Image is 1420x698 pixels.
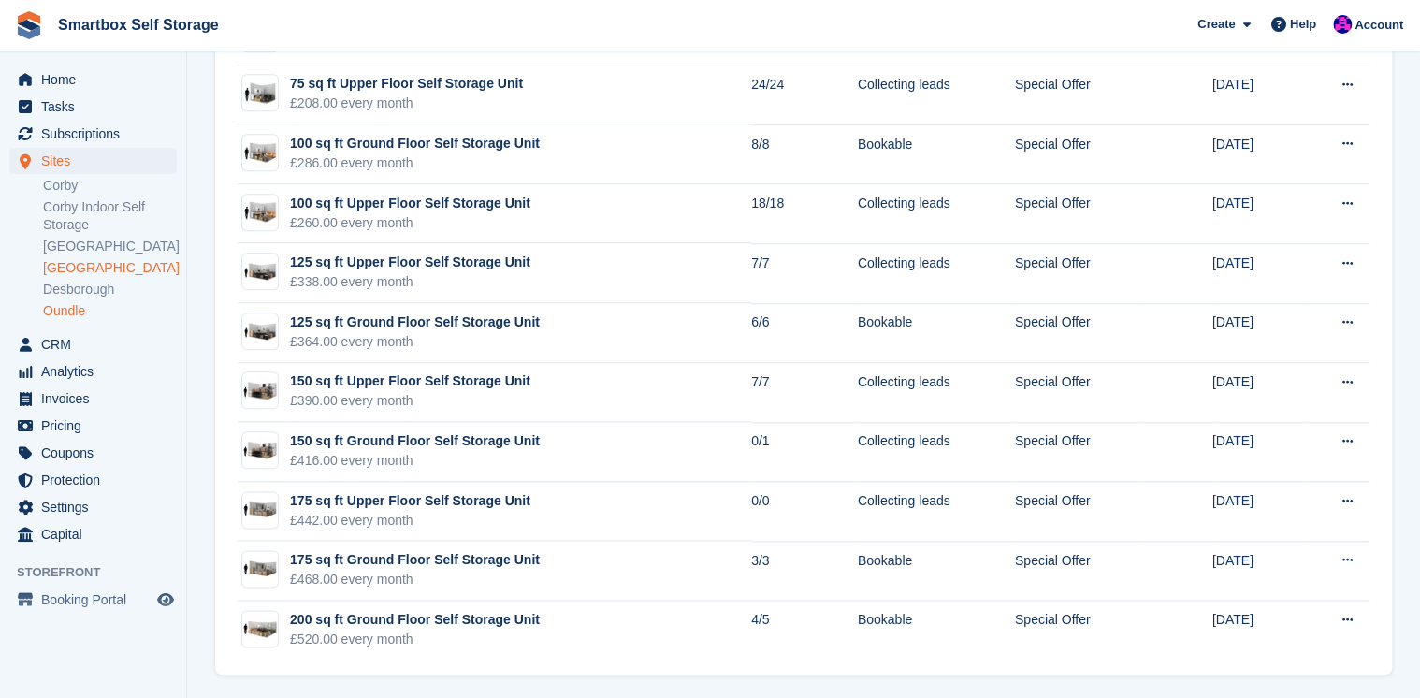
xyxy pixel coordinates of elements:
[1015,541,1143,601] td: Special Offer
[17,563,186,582] span: Storefront
[41,587,153,613] span: Booking Portal
[290,371,530,391] div: 150 sq ft Upper Floor Self Storage Unit
[290,451,540,471] div: £416.00 every month
[1290,15,1316,34] span: Help
[9,467,177,493] a: menu
[751,601,858,660] td: 4/5
[43,259,177,277] a: [GEOGRAPHIC_DATA]
[290,153,540,173] div: £286.00 every month
[751,184,858,244] td: 18/18
[290,491,530,511] div: 175 sq ft Upper Floor Self Storage Unit
[858,601,1015,660] td: Bookable
[1015,422,1143,482] td: Special Offer
[290,511,530,531] div: £442.00 every month
[751,243,858,303] td: 7/7
[242,80,278,107] img: 75-sqft-unit.jpg
[9,440,177,466] a: menu
[290,74,523,94] div: 75 sq ft Upper Floor Self Storage Unit
[290,213,530,233] div: £260.00 every month
[9,121,177,147] a: menu
[290,194,530,213] div: 100 sq ft Upper Floor Self Storage Unit
[290,272,530,292] div: £338.00 every month
[43,281,177,298] a: Desborough
[242,198,278,225] img: 100-sqft-unit.jpg
[858,541,1015,601] td: Bookable
[242,139,278,167] img: 100-sqft-unit.jpg
[290,332,540,352] div: £364.00 every month
[9,94,177,120] a: menu
[290,391,530,411] div: £390.00 every month
[154,589,177,611] a: Preview store
[43,177,177,195] a: Corby
[41,440,153,466] span: Coupons
[1212,363,1303,423] td: [DATE]
[858,124,1015,184] td: Bookable
[290,630,540,649] div: £520.00 every month
[1212,124,1303,184] td: [DATE]
[1212,541,1303,601] td: [DATE]
[1212,482,1303,542] td: [DATE]
[290,431,540,451] div: 150 sq ft Ground Floor Self Storage Unit
[1015,65,1143,125] td: Special Offer
[290,610,540,630] div: 200 sq ft Ground Floor Self Storage Unit
[41,521,153,547] span: Capital
[242,318,278,345] img: 125-sqft-unit.jpg
[1015,243,1143,303] td: Special Offer
[9,148,177,174] a: menu
[9,587,177,613] a: menu
[41,358,153,385] span: Analytics
[858,243,1015,303] td: Collecting leads
[1015,303,1143,363] td: Special Offer
[1212,601,1303,660] td: [DATE]
[1015,482,1143,542] td: Special Offer
[9,494,177,520] a: menu
[242,377,278,404] img: 150-sqft-unit.jpg
[1212,184,1303,244] td: [DATE]
[858,303,1015,363] td: Bookable
[751,303,858,363] td: 6/6
[751,482,858,542] td: 0/0
[290,253,530,272] div: 125 sq ft Upper Floor Self Storage Unit
[41,121,153,147] span: Subscriptions
[290,134,540,153] div: 100 sq ft Ground Floor Self Storage Unit
[41,66,153,93] span: Home
[9,331,177,357] a: menu
[242,616,278,643] img: 200-sqft-unit.jpg
[1212,303,1303,363] td: [DATE]
[1212,65,1303,125] td: [DATE]
[1015,184,1143,244] td: Special Offer
[1355,16,1403,35] span: Account
[242,496,278,523] img: 175-sqft-unit.jpg
[751,363,858,423] td: 7/7
[1015,124,1143,184] td: Special Offer
[1212,422,1303,482] td: [DATE]
[858,65,1015,125] td: Collecting leads
[41,467,153,493] span: Protection
[751,65,858,125] td: 24/24
[858,422,1015,482] td: Collecting leads
[9,385,177,412] a: menu
[9,358,177,385] a: menu
[242,258,278,285] img: 125-sqft-unit.jpg
[1212,243,1303,303] td: [DATE]
[290,94,523,113] div: £208.00 every month
[9,521,177,547] a: menu
[1015,601,1143,660] td: Special Offer
[41,413,153,439] span: Pricing
[858,482,1015,542] td: Collecting leads
[43,198,177,234] a: Corby Indoor Self Storage
[290,570,540,589] div: £468.00 every month
[290,550,540,570] div: 175 sq ft Ground Floor Self Storage Unit
[51,9,226,40] a: Smartbox Self Storage
[41,331,153,357] span: CRM
[858,184,1015,244] td: Collecting leads
[41,494,153,520] span: Settings
[290,313,540,332] div: 125 sq ft Ground Floor Self Storage Unit
[1015,363,1143,423] td: Special Offer
[751,124,858,184] td: 8/8
[9,66,177,93] a: menu
[43,238,177,255] a: [GEOGRAPHIC_DATA]
[242,556,278,583] img: 175-sqft-unit.jpg
[858,363,1015,423] td: Collecting leads
[1197,15,1235,34] span: Create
